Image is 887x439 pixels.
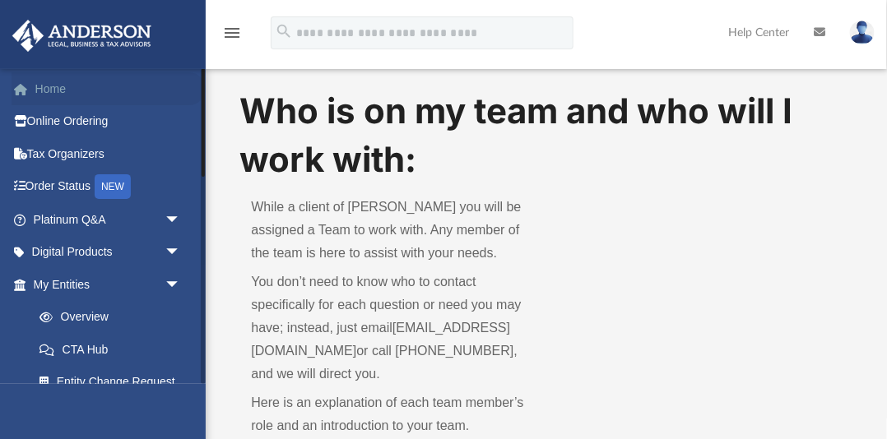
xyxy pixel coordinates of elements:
p: You don’t need to know who to contact specifically for each question or need you may have; instea... [251,270,535,386]
i: menu [222,23,242,43]
p: Here is an explanation of each team member’s role and an introduction to your team. [251,391,535,437]
img: Anderson Advisors Platinum Portal [7,20,156,52]
a: Home [12,72,206,105]
p: While a client of [PERSON_NAME] you will be assigned a Team to work with. Any member of the team ... [251,196,535,265]
a: Overview [23,301,206,334]
a: menu [222,31,242,43]
a: Entity Change Request [23,366,206,399]
a: Platinum Q&Aarrow_drop_down [12,203,206,236]
a: CTA Hub [23,333,206,366]
div: NEW [95,174,131,199]
a: [EMAIL_ADDRESS][DOMAIN_NAME] [251,321,510,358]
h1: Who is on my team and who will I work with: [239,87,852,184]
i: search [275,22,293,40]
a: Order StatusNEW [12,170,206,204]
a: Tax Organizers [12,137,206,170]
a: My Entitiesarrow_drop_down [12,268,206,301]
span: arrow_drop_down [165,203,197,237]
span: arrow_drop_down [165,268,197,302]
a: Digital Productsarrow_drop_down [12,236,206,269]
img: User Pic [850,21,875,44]
a: Online Ordering [12,105,206,138]
span: arrow_drop_down [165,236,197,270]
